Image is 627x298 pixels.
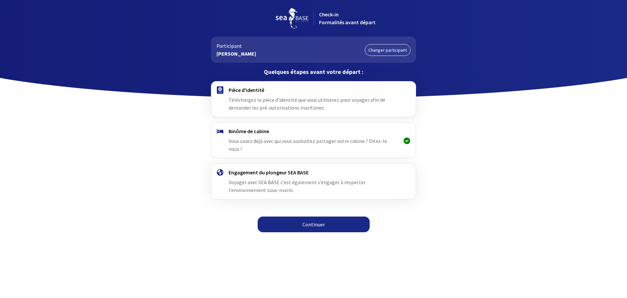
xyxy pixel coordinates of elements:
[217,129,223,133] img: binome.svg
[217,86,223,94] img: passport.svg
[276,8,308,29] img: logo_seabase.svg
[211,68,416,76] p: Quelques étapes avant votre départ :
[365,44,410,56] a: Changer participant
[229,87,398,93] h4: Pièce d'identité
[229,96,385,111] span: Téléchargez la pièce d'identité que vous utiliserez pour voyager afin de demander les pré-autoris...
[229,169,398,176] h4: Engagement du plongeur SEA BASE
[217,169,223,176] img: engagement.svg
[258,217,370,232] a: Continuer
[217,50,308,58] p: [PERSON_NAME]
[229,128,398,134] h4: Binôme de cabine
[229,138,387,152] span: Vous savez déjà avec qui vous souhaitez partager votre cabine ? Dites-le nous !
[217,42,308,50] p: Participant
[319,11,376,26] span: Check-in Formalités avant départ
[229,179,366,193] span: Voyager avec SEA BASE c’est également s’engager à respecter l’environnement sous-marin.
